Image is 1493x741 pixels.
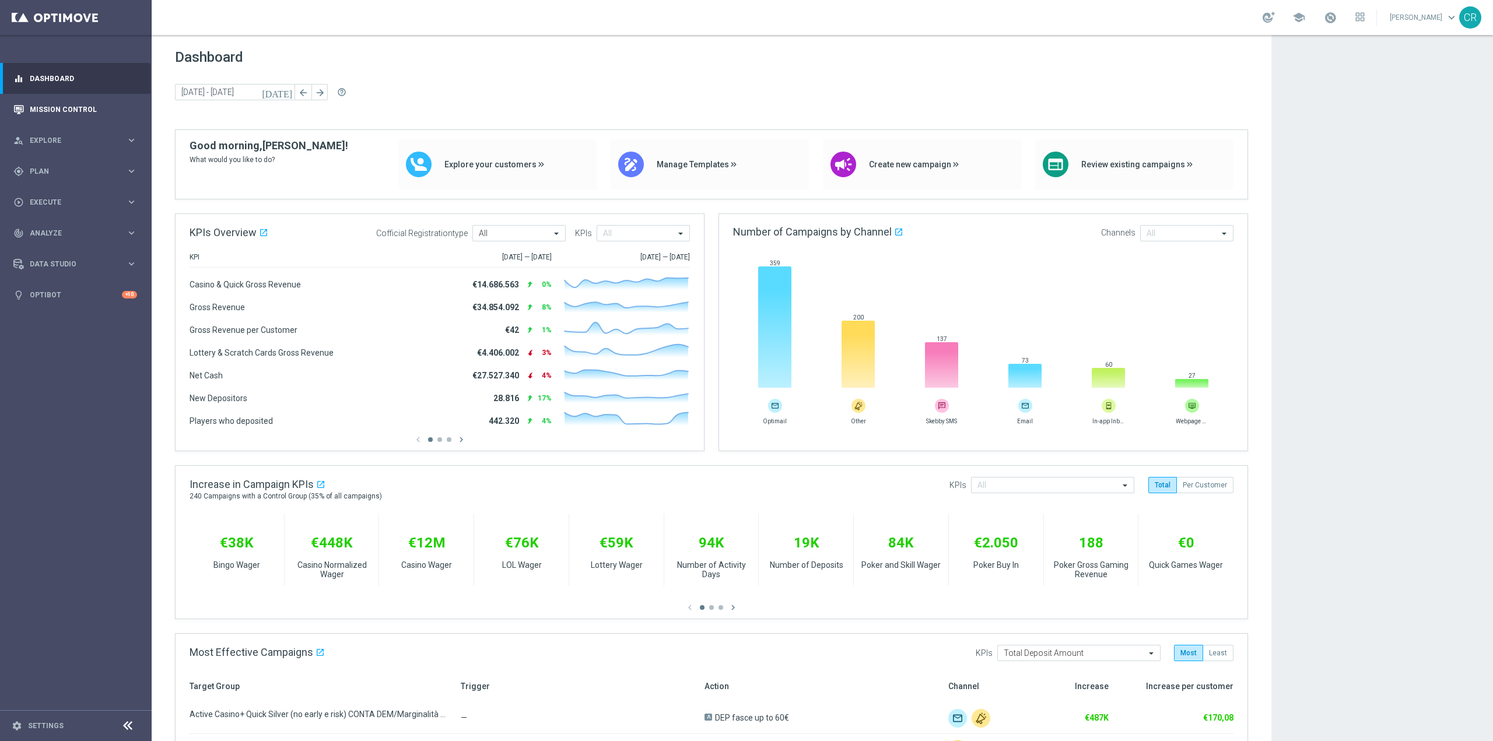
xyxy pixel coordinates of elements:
[13,73,24,84] i: equalizer
[13,259,138,269] button: Data Studio keyboard_arrow_right
[13,135,126,146] div: Explore
[13,229,138,238] button: track_changes Analyze keyboard_arrow_right
[13,290,138,300] button: lightbulb Optibot +10
[13,197,126,208] div: Execute
[30,199,126,206] span: Execute
[13,167,138,176] button: gps_fixed Plan keyboard_arrow_right
[30,279,122,310] a: Optibot
[30,261,126,268] span: Data Studio
[126,258,137,269] i: keyboard_arrow_right
[13,228,126,238] div: Analyze
[13,94,137,125] div: Mission Control
[13,197,24,208] i: play_circle_outline
[13,105,138,114] button: Mission Control
[1459,6,1481,29] div: CR
[13,259,126,269] div: Data Studio
[30,94,137,125] a: Mission Control
[126,196,137,208] i: keyboard_arrow_right
[13,198,138,207] button: play_circle_outline Execute keyboard_arrow_right
[13,135,24,146] i: person_search
[30,137,126,144] span: Explore
[1292,11,1305,24] span: school
[13,63,137,94] div: Dashboard
[122,291,137,298] div: +10
[13,290,24,300] i: lightbulb
[13,228,24,238] i: track_changes
[30,230,126,237] span: Analyze
[126,135,137,146] i: keyboard_arrow_right
[1389,9,1459,26] a: [PERSON_NAME]keyboard_arrow_down
[1445,11,1458,24] span: keyboard_arrow_down
[13,166,126,177] div: Plan
[13,166,24,177] i: gps_fixed
[13,136,138,145] button: person_search Explore keyboard_arrow_right
[126,227,137,238] i: keyboard_arrow_right
[12,721,22,731] i: settings
[13,74,138,83] button: equalizer Dashboard
[28,722,64,729] a: Settings
[30,63,137,94] a: Dashboard
[126,166,137,177] i: keyboard_arrow_right
[30,168,126,175] span: Plan
[13,279,137,310] div: Optibot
